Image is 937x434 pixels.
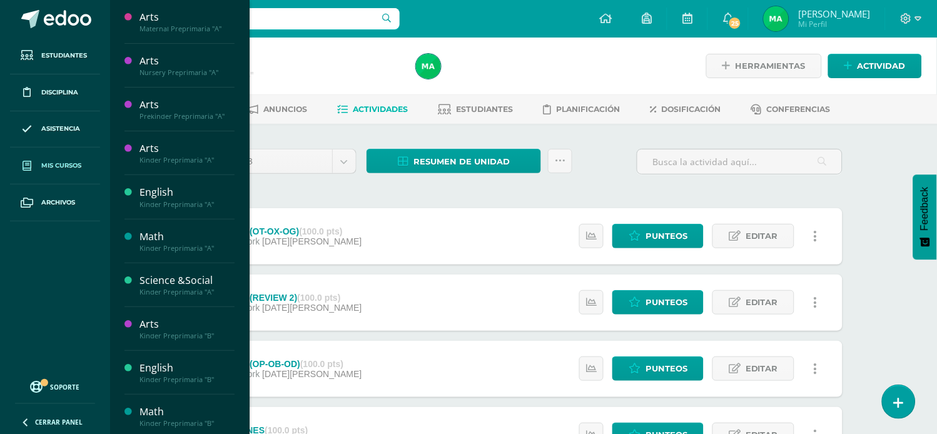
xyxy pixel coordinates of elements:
a: Disciplina [10,74,100,111]
button: Feedback - Mostrar encuesta [913,174,937,260]
a: Conferencias [751,99,831,119]
a: Estudiantes [438,99,514,119]
h1: English [158,51,401,69]
div: Kinder Preprimaria "A" [139,244,235,253]
div: UNIT 8 (REVIEW 2) [220,293,362,303]
a: ArtsKinder Preprimaria "B" [139,317,235,340]
span: [DATE][PERSON_NAME] [262,303,362,313]
div: English [139,185,235,199]
a: Planificación [544,99,620,119]
span: Estudiantes [41,51,87,61]
img: 65d24bf89045e17e2505453a25dd4ac2.png [416,54,441,79]
a: EnglishKinder Preprimaria "B" [139,361,235,384]
div: Kinder Preprimaria "B" [139,375,235,384]
input: Busca un usuario... [118,8,400,29]
span: Resumen de unidad [413,150,510,173]
div: Arts [139,98,235,112]
span: Planificación [557,104,620,114]
div: UNIT 7 (OP-OB-OD) [220,359,362,369]
a: Dosificación [651,99,721,119]
a: Unidad 3 [205,149,356,173]
a: Estudiantes [10,38,100,74]
a: Mis cursos [10,148,100,184]
span: Soporte [51,383,80,391]
a: ArtsMaternal Preprimaria "A" [139,10,235,33]
a: MathKinder Preprimaria "B" [139,405,235,428]
div: Kinder Preprimaria "B" [139,419,235,428]
span: Punteos [646,225,687,248]
strong: (100.0 pts) [297,293,340,303]
a: EnglishKinder Preprimaria "A" [139,185,235,208]
span: Anuncios [264,104,308,114]
img: 65d24bf89045e17e2505453a25dd4ac2.png [764,6,789,31]
span: Cerrar panel [35,418,83,426]
input: Busca la actividad aquí... [637,149,842,174]
div: Science &Social [139,273,235,288]
a: Soporte [15,378,95,395]
a: Actividad [828,54,922,78]
div: UNIT 9 (OT-OX-OG) [220,226,362,236]
a: ArtsPrekinder Preprimaria "A" [139,98,235,121]
span: Editar [746,357,778,380]
a: Anuncios [247,99,308,119]
span: [DATE][PERSON_NAME] [262,236,362,246]
a: Asistencia [10,111,100,148]
div: Math [139,405,235,419]
div: Prekinder Preprimaria "A" [139,112,235,121]
span: Dosificación [662,104,721,114]
a: ArtsKinder Preprimaria "A" [139,141,235,164]
a: Science &SocialKinder Preprimaria "A" [139,273,235,296]
strong: (100.0 pts) [299,226,342,236]
span: Unidad 3 [215,149,323,173]
div: Maternal Preprimaria "A" [139,24,235,33]
div: Math [139,230,235,244]
span: Archivos [41,198,75,208]
span: Punteos [646,291,687,314]
span: Feedback [919,187,931,231]
span: [PERSON_NAME] [798,8,870,20]
span: Punteos [646,357,687,380]
div: Kinder Preprimaria "A" [139,200,235,209]
a: Actividades [338,99,408,119]
span: Actividades [353,104,408,114]
div: Arts [139,317,235,331]
a: Archivos [10,184,100,221]
div: Arts [139,141,235,156]
span: Asistencia [41,124,80,134]
div: Kinder Preprimaria 'B' [158,69,401,81]
span: Editar [746,291,778,314]
span: Actividad [858,54,906,78]
div: Arts [139,54,235,68]
span: [DATE][PERSON_NAME] [262,369,362,379]
span: Editar [746,225,778,248]
strong: (100.0 pts) [300,359,343,369]
div: Kinder Preprimaria "B" [139,331,235,340]
div: Arts [139,10,235,24]
a: Punteos [612,290,704,315]
a: MathKinder Preprimaria "A" [139,230,235,253]
span: Disciplina [41,88,78,98]
span: Mis cursos [41,161,81,171]
div: English [139,361,235,375]
div: Kinder Preprimaria "A" [139,288,235,296]
span: Conferencias [767,104,831,114]
span: Mi Perfil [798,19,870,29]
span: Herramientas [736,54,806,78]
span: Estudiantes [457,104,514,114]
a: Punteos [612,224,704,248]
div: Kinder Preprimaria "A" [139,156,235,164]
a: Punteos [612,356,704,381]
a: Herramientas [706,54,822,78]
div: Nursery Preprimaria "A" [139,68,235,77]
a: Resumen de unidad [367,149,541,173]
span: 25 [728,16,742,30]
a: ArtsNursery Preprimaria "A" [139,54,235,77]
